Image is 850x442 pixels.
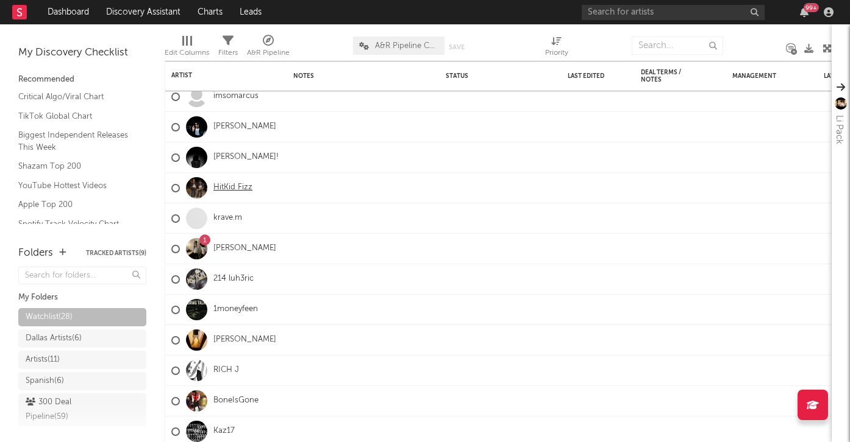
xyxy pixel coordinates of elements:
[449,44,465,51] button: Save
[171,72,263,79] div: Artist
[632,37,723,55] input: Search...
[218,46,238,60] div: Filters
[18,351,146,369] a: Artists(11)
[18,128,134,153] a: Biggest Independent Releases This Week
[832,115,846,144] div: Li Pack
[165,46,209,60] div: Edit Columns
[641,69,702,83] div: Deal Terms / Notes
[213,365,239,376] a: RICH J
[213,396,259,406] a: BoneIsGone
[582,5,765,20] input: Search for artists
[165,30,209,66] div: Edit Columns
[26,353,60,367] div: Artists ( 11 )
[26,374,64,388] div: Spanish ( 6 )
[545,46,568,60] div: Priority
[213,304,258,315] a: 1moneyfeen
[213,274,254,284] a: 214 luh3ric
[26,331,82,346] div: Dallas Artists ( 6 )
[18,308,146,326] a: Watchlist(28)
[18,160,134,173] a: Shazam Top 200
[213,244,276,254] a: [PERSON_NAME]
[213,91,259,102] a: imsomarcus
[18,90,134,103] a: Critical Algo/Viral Chart
[213,213,242,223] a: krave.m
[18,393,146,426] a: 300 Deal Pipeline(59)
[213,335,276,345] a: [PERSON_NAME]
[86,250,146,256] button: Tracked Artists(9)
[732,72,793,80] div: Management
[545,30,568,66] div: Priority
[800,7,809,17] button: 99+
[218,30,238,66] div: Filters
[26,310,73,324] div: Watchlist ( 28 )
[18,246,53,261] div: Folders
[18,110,134,123] a: TikTok Global Chart
[213,152,279,163] a: [PERSON_NAME]!
[18,372,146,390] a: Spanish(6)
[18,329,146,348] a: Dallas Artists(6)
[18,267,146,284] input: Search for folders...
[18,217,134,231] a: Spotify Track Velocity Chart
[293,72,415,80] div: Notes
[18,72,146,87] div: Recommended
[446,72,525,80] div: Status
[18,179,134,192] a: YouTube Hottest Videos
[568,72,610,80] div: Last Edited
[18,290,146,305] div: My Folders
[213,183,252,193] a: HitKid Fizz
[375,42,438,50] span: A&R Pipeline Collaboration Official
[26,395,112,424] div: 300 Deal Pipeline ( 59 )
[247,46,290,60] div: A&R Pipeline
[213,426,235,437] a: Kaz17
[213,122,276,132] a: [PERSON_NAME]
[18,198,134,211] a: Apple Top 200
[804,3,819,12] div: 99 +
[247,30,290,66] div: A&R Pipeline
[18,46,146,60] div: My Discovery Checklist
